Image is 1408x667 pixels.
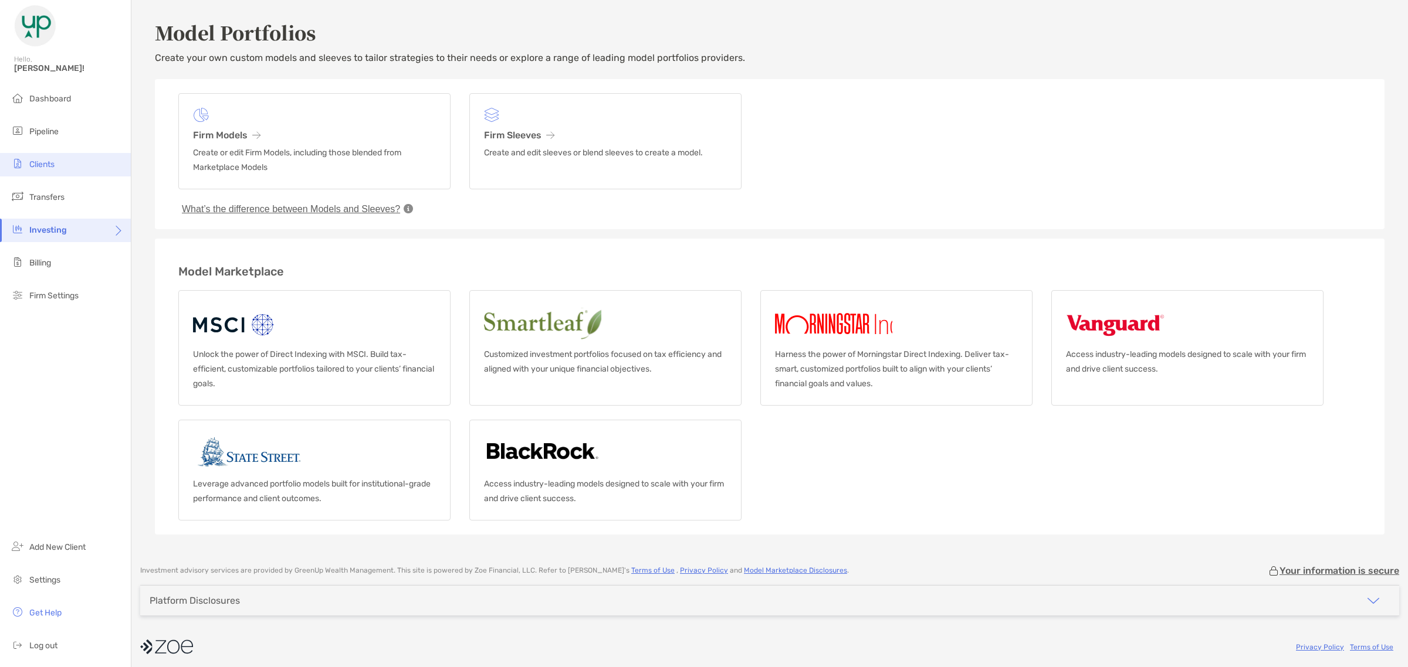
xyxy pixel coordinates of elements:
[29,608,62,618] span: Get Help
[14,63,124,73] span: [PERSON_NAME]!
[193,434,306,472] img: State street
[29,127,59,137] span: Pipeline
[29,542,86,552] span: Add New Client
[1066,347,1309,376] p: Access industry-leading models designed to scale with your firm and drive client success.
[178,420,451,520] a: State streetLeverage advanced portfolio models built for institutional-grade performance and clie...
[469,420,742,520] a: BlackrockAccess industry-leading models designed to scale with your firm and drive client success.
[193,145,436,175] p: Create or edit Firm Models, including those blended from Marketplace Models
[1066,305,1165,342] img: Vanguard
[11,156,25,171] img: clients icon
[14,5,56,47] img: Zoe Logo
[29,291,79,301] span: Firm Settings
[193,130,436,141] h3: Firm Models
[178,93,451,189] a: Firm ModelsCreate or edit Firm Models, including those blended from Marketplace Models
[29,192,65,202] span: Transfers
[484,347,727,376] p: Customized investment portfolios focused on tax efficiency and aligned with your unique financial...
[1296,643,1344,651] a: Privacy Policy
[140,566,849,575] p: Investment advisory services are provided by GreenUp Wealth Management . This site is powered by ...
[1280,565,1399,576] p: Your information is secure
[11,605,25,619] img: get-help icon
[484,434,601,472] img: Blackrock
[29,575,60,585] span: Settings
[631,566,675,574] a: Terms of Use
[11,255,25,269] img: billing icon
[1051,290,1324,406] a: VanguardAccess industry-leading models designed to scale with your firm and drive client success.
[29,225,67,235] span: Investing
[469,290,742,406] a: SmartleafCustomized investment portfolios focused on tax efficiency and aligned with your unique ...
[29,258,51,268] span: Billing
[11,124,25,138] img: pipeline icon
[744,566,847,574] a: Model Marketplace Disclosures
[193,477,436,506] p: Leverage advanced portfolio models built for institutional-grade performance and client outcomes.
[775,305,939,342] img: Morningstar
[760,290,1033,406] a: MorningstarHarness the power of Morningstar Direct Indexing. Deliver tax-smart, customized portfo...
[11,288,25,302] img: firm-settings icon
[775,347,1018,391] p: Harness the power of Morningstar Direct Indexing. Deliver tax-smart, customized portfolios built ...
[484,305,700,342] img: Smartleaf
[178,203,404,215] button: What’s the difference between Models and Sleeves?
[680,566,728,574] a: Privacy Policy
[140,634,193,660] img: company logo
[484,130,727,141] h3: Firm Sleeves
[155,19,1385,46] h2: Model Portfolios
[11,539,25,553] img: add_new_client icon
[178,264,1361,278] h3: Model Marketplace
[1366,594,1380,608] img: icon arrow
[29,159,55,169] span: Clients
[150,595,240,606] div: Platform Disclosures
[29,641,57,651] span: Log out
[178,290,451,406] a: MSCIUnlock the power of Direct Indexing with MSCI. Build tax-efficient, customizable portfolios t...
[193,305,276,342] img: MSCI
[1350,643,1393,651] a: Terms of Use
[469,93,742,189] a: Firm SleevesCreate and edit sleeves or blend sleeves to create a model.
[29,94,71,104] span: Dashboard
[11,91,25,105] img: dashboard icon
[11,638,25,652] img: logout icon
[11,572,25,586] img: settings icon
[11,222,25,236] img: investing icon
[484,477,727,506] p: Access industry-leading models designed to scale with your firm and drive client success.
[155,50,1385,65] p: Create your own custom models and sleeves to tailor strategies to their needs or explore a range ...
[484,145,727,160] p: Create and edit sleeves or blend sleeves to create a model.
[193,347,436,391] p: Unlock the power of Direct Indexing with MSCI. Build tax-efficient, customizable portfolios tailo...
[11,189,25,203] img: transfers icon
